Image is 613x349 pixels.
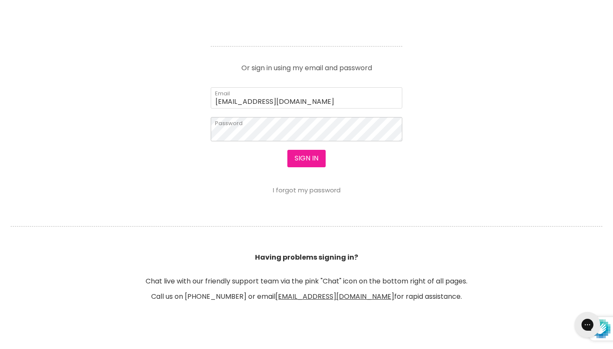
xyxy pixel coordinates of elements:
iframe: Gorgias live chat messenger [570,309,604,340]
a: I forgot my password [273,186,341,195]
a: [EMAIL_ADDRESS][DOMAIN_NAME] [275,292,394,301]
p: Or sign in using my email and password [211,58,402,72]
iframe: Social Login Buttons [211,9,402,33]
b: Having problems signing in? [255,252,358,262]
button: Sign in [287,150,326,167]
